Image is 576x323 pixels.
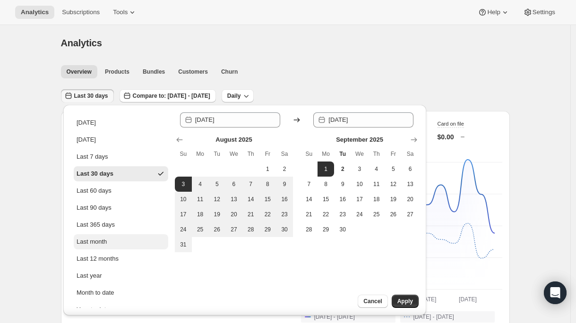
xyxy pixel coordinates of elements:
div: Last 12 months [77,254,119,263]
button: Thursday September 25 2025 [368,207,385,222]
button: Saturday September 27 2025 [402,207,419,222]
div: Month to date [77,288,114,297]
button: Tuesday August 19 2025 [208,207,225,222]
button: Saturday August 23 2025 [276,207,293,222]
span: Daily [227,92,241,100]
button: Tuesday August 5 2025 [208,177,225,192]
span: 20 [229,211,239,218]
button: Daily [222,89,254,102]
button: Monday August 4 2025 [192,177,209,192]
button: Thursday August 7 2025 [242,177,259,192]
span: 17 [179,211,188,218]
button: Cancel [358,295,387,308]
span: 5 [212,180,222,188]
p: $0.00 [438,132,454,142]
span: 23 [338,211,347,218]
span: [DATE] - [DATE] [413,313,454,321]
span: 5 [389,165,398,173]
button: Sunday August 17 2025 [175,207,192,222]
button: Last 365 days [74,217,168,232]
span: Th [372,150,381,158]
button: Thursday August 28 2025 [242,222,259,237]
th: Saturday [402,146,419,161]
span: 13 [229,195,239,203]
button: [DATE] - [DATE] [400,311,495,323]
span: Mo [321,150,331,158]
span: Mo [196,150,205,158]
span: Tools [113,8,128,16]
span: Compare to: [DATE] - [DATE] [133,92,210,100]
div: Last month [77,237,107,246]
span: Tu [212,150,222,158]
span: Fr [389,150,398,158]
span: 24 [179,226,188,233]
span: 8 [263,180,273,188]
button: Wednesday August 27 2025 [225,222,242,237]
button: Sunday September 21 2025 [301,207,318,222]
button: Saturday August 30 2025 [276,222,293,237]
span: 3 [179,180,188,188]
button: Saturday August 16 2025 [276,192,293,207]
span: 27 [229,226,239,233]
span: 29 [263,226,273,233]
div: Last year [77,271,102,280]
span: 6 [405,165,415,173]
button: Thursday September 18 2025 [368,192,385,207]
span: 26 [212,226,222,233]
span: 20 [405,195,415,203]
span: Card on file [438,121,464,127]
span: 21 [246,211,256,218]
th: Sunday [175,146,192,161]
button: Friday September 26 2025 [385,207,402,222]
button: Show next month, October 2025 [407,133,421,146]
span: 12 [212,195,222,203]
button: Sunday September 28 2025 [301,222,318,237]
button: Last 30 days [61,89,114,102]
button: Last 30 days [74,166,168,181]
button: Analytics [15,6,54,19]
span: Help [487,8,500,16]
text: [DATE] [459,296,477,303]
span: 29 [321,226,331,233]
span: 19 [212,211,222,218]
button: Tuesday August 26 2025 [208,222,225,237]
span: Su [179,150,188,158]
button: Wednesday September 17 2025 [351,192,368,207]
div: Year to date [77,305,110,314]
span: 22 [321,211,331,218]
th: Saturday [276,146,293,161]
button: Friday September 12 2025 [385,177,402,192]
button: Thursday August 21 2025 [242,207,259,222]
button: Monday August 25 2025 [192,222,209,237]
button: Friday September 19 2025 [385,192,402,207]
span: 28 [304,226,314,233]
button: Wednesday August 6 2025 [225,177,242,192]
button: Apply [392,295,419,308]
button: Month to date [74,285,168,300]
th: Friday [259,146,276,161]
span: 18 [196,211,205,218]
button: Today Tuesday September 2 2025 [334,161,351,177]
button: Tuesday September 30 2025 [334,222,351,237]
span: 12 [389,180,398,188]
button: Last month [74,234,168,249]
span: 13 [405,180,415,188]
span: 27 [405,211,415,218]
div: Open Intercom Messenger [544,281,567,304]
button: [DATE] [74,132,168,147]
div: Last 365 days [77,220,115,229]
span: Bundles [143,68,165,76]
button: Thursday August 14 2025 [242,192,259,207]
span: Subscriptions [62,8,100,16]
button: Tools [107,6,143,19]
button: Friday August 15 2025 [259,192,276,207]
button: Monday August 11 2025 [192,192,209,207]
button: Sunday September 14 2025 [301,192,318,207]
button: Wednesday September 3 2025 [351,161,368,177]
button: Last year [74,268,168,283]
div: Last 7 days [77,152,108,161]
span: 9 [338,180,347,188]
div: Last 90 days [77,203,112,212]
span: Fr [263,150,273,158]
button: Saturday September 6 2025 [402,161,419,177]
